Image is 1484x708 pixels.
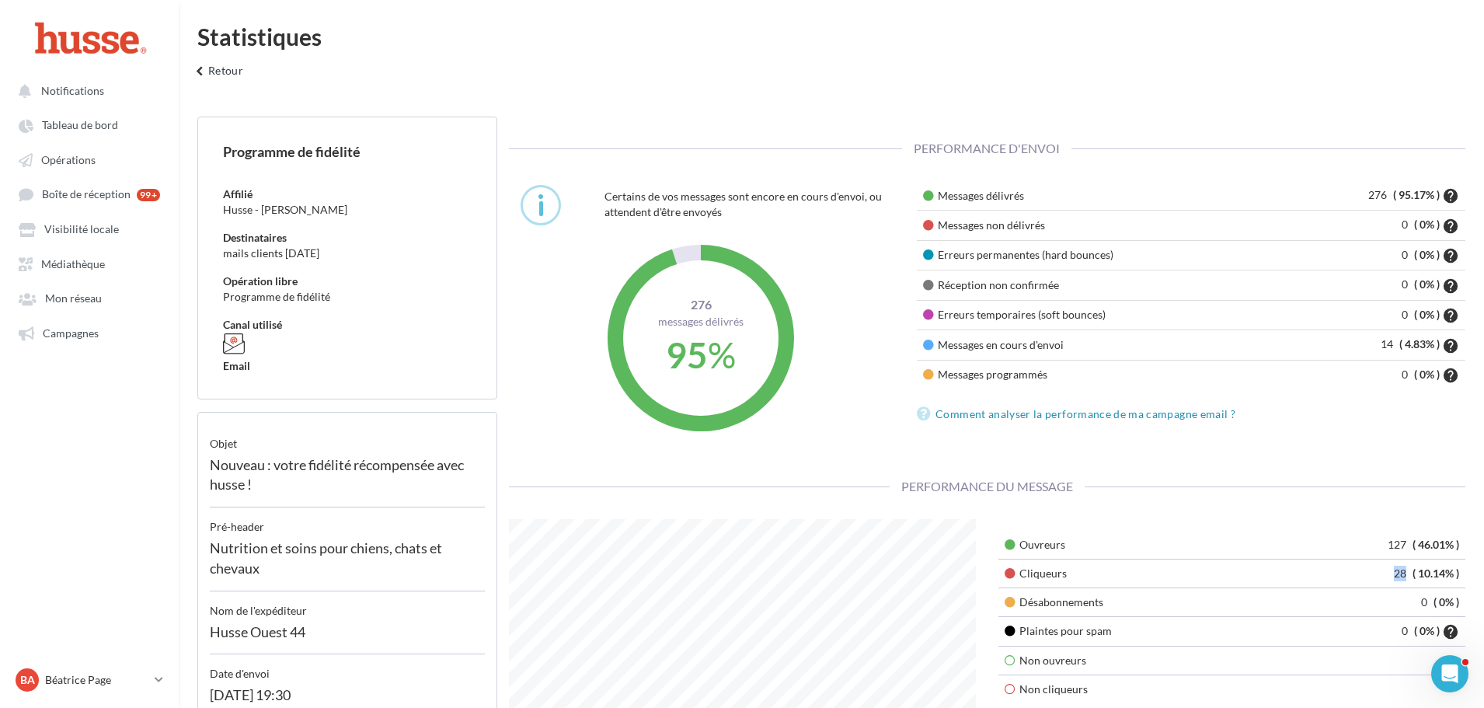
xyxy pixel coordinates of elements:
[890,479,1085,494] span: Performance du message
[44,223,119,236] span: Visibilité locale
[917,300,1280,330] td: Erreurs temporaires (soft bounces)
[9,214,169,242] a: Visibilité locale
[223,358,472,374] div: Email
[223,142,472,162] div: Programme de fidélité
[9,145,169,173] a: Opérations
[9,284,169,312] a: Mon réseau
[1413,538,1459,551] span: ( 46.01% )
[41,257,105,270] span: Médiathèque
[223,202,472,218] div: Husse - [PERSON_NAME]
[1442,248,1459,263] i: help
[1442,278,1459,294] i: help
[1399,337,1440,351] span: ( 4.83% )
[223,289,472,305] div: Programme de fidélité
[1442,218,1459,234] i: help
[210,452,485,507] div: Nouveau : votre fidélité récompensée avec husse !
[998,531,1273,560] td: Ouvreurs
[223,231,287,244] span: Destinataires
[210,619,485,655] div: Husse Ouest 44
[1421,595,1431,609] span: 0
[45,292,102,305] span: Mon réseau
[1402,218,1412,231] span: 0
[1433,595,1459,609] span: ( 0% )
[191,64,208,79] i: keyboard_arrow_left
[223,187,472,202] div: Affilié
[917,270,1280,300] td: Réception non confirmée
[658,314,744,327] span: Messages délivrés
[223,318,282,331] span: Canal utilisé
[1402,624,1412,637] span: 0
[917,360,1280,389] td: Messages programmés
[1402,277,1412,291] span: 0
[185,61,249,92] button: Retour
[210,507,485,535] div: Pré-header
[1442,188,1459,204] i: help
[604,185,894,224] div: Certains de vos messages sont encore en cours d'envoi, ou attendent d'être envoyés
[917,330,1280,360] td: Messages en cours d'envoi
[1414,277,1440,291] span: ( 0% )
[9,319,169,347] a: Campagnes
[9,110,169,138] a: Tableau de bord
[902,141,1071,155] span: Performance d'envoi
[666,333,708,375] span: 95
[1368,188,1391,201] span: 276
[1414,368,1440,381] span: ( 0% )
[1442,338,1459,354] i: help
[20,672,35,688] span: Ba
[9,249,169,277] a: Médiathèque
[223,246,472,261] div: mails clients [DATE]
[42,119,118,132] span: Tableau de bord
[1414,308,1440,321] span: ( 0% )
[197,25,1465,48] div: Statistiques
[137,189,160,201] div: 99+
[1402,308,1412,321] span: 0
[1414,218,1440,231] span: ( 0% )
[1402,248,1412,261] span: 0
[1381,337,1397,351] span: 14
[917,405,1242,424] a: Comment analyser la performance de ma campagne email ?
[41,84,104,97] span: Notifications
[1394,567,1410,580] span: 28
[998,588,1273,616] td: Désabonnements
[1442,308,1459,323] i: help
[41,153,96,166] span: Opérations
[1431,655,1468,692] iframe: Intercom live chat
[1402,368,1412,381] span: 0
[43,326,99,340] span: Campagnes
[210,591,485,619] div: Nom de l'expéditeur
[223,274,472,289] div: Opération libre
[42,188,131,201] span: Boîte de réception
[1414,248,1440,261] span: ( 0% )
[635,329,767,380] div: %
[917,211,1280,240] td: Messages non délivrés
[998,675,1465,704] td: Non cliqueurs
[917,181,1280,211] td: Messages délivrés
[1442,624,1459,640] i: help
[210,424,485,452] div: objet
[12,665,166,695] a: Ba Béatrice Page
[1393,188,1440,201] span: ( 95.17% )
[1414,624,1440,637] span: ( 0% )
[45,672,148,688] p: Béatrice Page
[998,616,1273,646] td: Plaintes pour spam
[9,180,169,208] a: Boîte de réception 99+
[210,654,485,682] div: Date d'envoi
[210,535,485,591] div: Nutrition et soins pour chiens, chats et chevaux
[635,296,767,314] span: 276
[1442,368,1459,383] i: help
[998,647,1465,675] td: Non ouvreurs
[9,76,163,104] button: Notifications
[1388,538,1410,551] span: 127
[1413,567,1459,580] span: ( 10.14% )
[998,559,1273,588] td: Cliqueurs
[917,240,1280,270] td: Erreurs permanentes (hard bounces)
